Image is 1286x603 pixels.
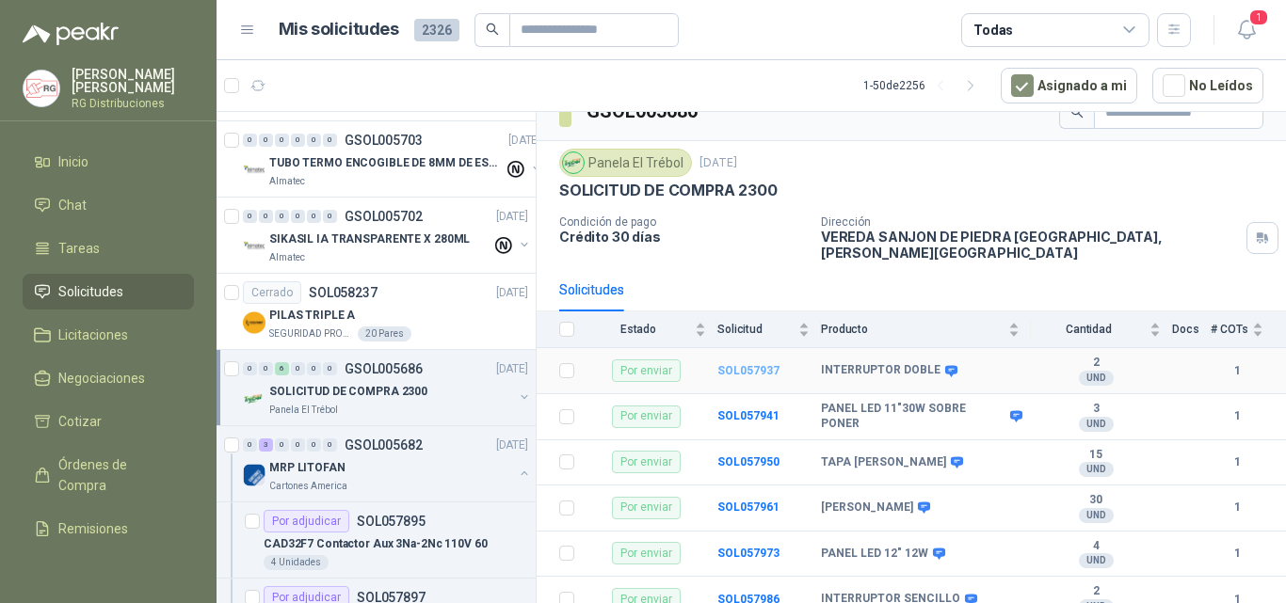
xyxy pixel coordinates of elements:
div: 4 Unidades [264,555,329,570]
p: MRP LITOFAN [269,459,346,477]
img: Company Logo [243,235,265,258]
div: 0 [307,438,321,452]
div: 0 [291,134,305,147]
div: 0 [323,438,337,452]
p: VEREDA SANJON DE PIEDRA [GEOGRAPHIC_DATA] , [PERSON_NAME][GEOGRAPHIC_DATA] [821,229,1239,261]
b: 4 [1031,539,1161,554]
p: SOLICITUD DE COMPRA 2300 [269,383,427,401]
p: GSOL005682 [345,438,423,452]
div: 0 [323,362,337,375]
span: Inicio [58,151,88,172]
div: UND [1079,417,1114,432]
p: SIKASIL IA TRANSPARENTE X 280ML [269,230,470,248]
div: 0 [243,210,257,223]
div: UND [1079,462,1114,477]
div: 0 [259,134,273,147]
div: Todas [973,20,1013,40]
th: Producto [821,311,1031,348]
p: [DATE] [496,208,528,226]
span: Tareas [58,238,100,259]
p: [PERSON_NAME] [PERSON_NAME] [72,68,194,94]
p: [DATE] [496,284,528,302]
div: UND [1079,371,1114,386]
button: No Leídos [1152,68,1263,103]
p: CAD32F7 Contactor Aux 3Na-2Nc 110V 60 [264,535,488,553]
div: 0 [243,134,257,147]
div: 0 [243,362,257,375]
div: 0 [275,210,289,223]
div: 0 [323,210,337,223]
a: Chat [23,187,194,223]
p: GSOL005686 [345,362,423,375]
div: 0 [307,210,321,223]
b: 1 [1211,453,1263,471]
th: Estado [586,311,717,348]
p: Condición de pago [559,215,806,229]
p: PILAS TRIPLE A [269,307,355,325]
b: 30 [1031,493,1161,508]
p: RG Distribuciones [72,98,194,109]
th: Solicitud [717,311,821,348]
div: 0 [243,438,257,452]
div: Por enviar [612,451,681,473]
a: Tareas [23,230,194,266]
div: 0 [307,362,321,375]
p: Almatec [269,174,305,189]
a: Licitaciones [23,317,194,353]
p: GSOL005703 [345,134,423,147]
div: 0 [275,438,289,452]
b: 1 [1211,545,1263,563]
b: SOL057973 [717,547,780,560]
div: 1 - 50 de 2256 [863,71,986,101]
span: search [486,23,499,36]
b: 1 [1211,499,1263,516]
span: Chat [58,195,87,215]
div: Por adjudicar [264,510,349,532]
b: 15 [1031,448,1161,463]
b: PANEL LED 12" 12W [821,547,928,562]
p: [DATE] [508,132,540,150]
a: Configuración [23,554,194,590]
p: SOL058237 [309,286,378,299]
b: 1 [1211,362,1263,380]
b: [PERSON_NAME] [821,500,913,516]
img: Company Logo [243,464,265,486]
p: Cartones America [269,479,347,494]
span: # COTs [1211,323,1248,336]
div: 0 [291,362,305,375]
p: Panela El Trébol [269,403,338,418]
a: Cotizar [23,404,194,439]
p: [DATE] [699,154,737,172]
div: UND [1079,508,1114,523]
b: SOL057937 [717,364,780,377]
p: TUBO TERMO ENCOGIBLE DE 8MM DE ESPESOR X 5CMS [269,154,504,172]
b: 3 [1031,402,1161,417]
div: 6 [275,362,289,375]
span: search [1070,105,1084,119]
a: Negociaciones [23,360,194,396]
div: Por enviar [612,542,681,564]
b: 2 [1031,356,1161,371]
b: 1 [1211,407,1263,425]
div: 0 [291,438,305,452]
div: Por enviar [612,497,681,519]
p: [DATE] [496,360,528,378]
div: 0 [291,210,305,223]
span: Negociaciones [58,368,145,389]
h3: GSOL005686 [587,97,700,126]
p: GSOL005702 [345,210,423,223]
a: SOL057950 [717,455,780,468]
b: INTERRUPTOR DOBLE [821,363,940,378]
b: TAPA [PERSON_NAME] [821,455,946,470]
a: Por adjudicarSOL057895CAD32F7 Contactor Aux 3Na-2Nc 110V 604 Unidades [217,502,536,579]
span: 2326 [414,19,459,41]
a: SOL057941 [717,409,780,422]
a: 0 3 0 0 0 0 GSOL005682[DATE] Company LogoMRP LITOFANCartones America [243,434,532,494]
div: Panela El Trébol [559,149,692,177]
th: # COTs [1211,311,1286,348]
img: Company Logo [243,388,265,410]
a: 0 0 0 0 0 0 GSOL005703[DATE] Company LogoTUBO TERMO ENCOGIBLE DE 8MM DE ESPESOR X 5CMSAlmatec [243,129,544,189]
div: UND [1079,553,1114,568]
b: PANEL LED 11"30W SOBRE PONER [821,402,1005,431]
